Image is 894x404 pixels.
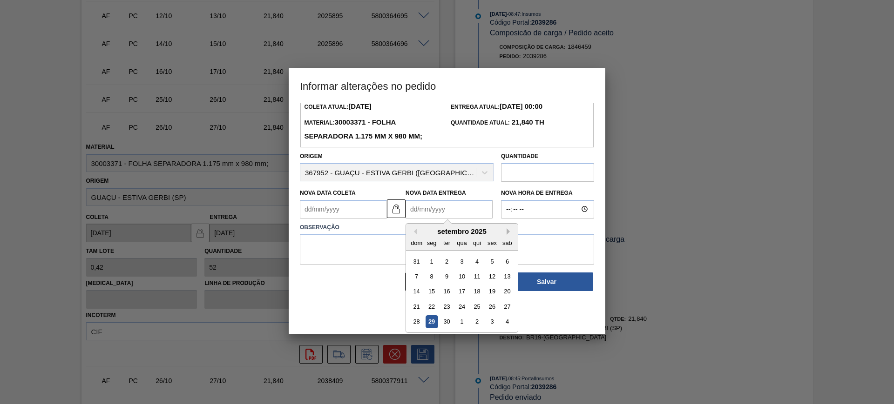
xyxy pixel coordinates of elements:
label: Nova Data Coleta [300,190,356,196]
div: seg [426,236,438,249]
div: sab [501,236,514,249]
div: qua [455,236,468,249]
span: Entrega Atual: [451,104,542,110]
label: Observação [300,221,594,234]
div: Choose sábado, 6 de setembro de 2025 [501,255,514,267]
div: Choose quinta-feira, 11 de setembro de 2025 [471,270,483,283]
div: Choose quinta-feira, 4 de setembro de 2025 [471,255,483,267]
div: Choose terça-feira, 23 de setembro de 2025 [440,300,453,313]
label: Nova Hora de Entrega [501,186,594,200]
div: Choose terça-feira, 9 de setembro de 2025 [440,270,453,283]
label: Quantidade [501,153,538,159]
div: Choose segunda-feira, 22 de setembro de 2025 [426,300,438,313]
span: Coleta Atual: [304,104,371,110]
label: Origem [300,153,323,159]
div: Choose sábado, 27 de setembro de 2025 [501,300,514,313]
div: Choose sexta-feira, 19 de setembro de 2025 [486,285,498,298]
div: Choose terça-feira, 16 de setembro de 2025 [440,285,453,298]
input: dd/mm/yyyy [300,200,387,219]
div: Choose sábado, 4 de outubro de 2025 [501,315,514,328]
div: Choose sábado, 20 de setembro de 2025 [501,285,514,298]
div: Choose quinta-feira, 2 de outubro de 2025 [471,315,483,328]
div: month 2025-09 [409,253,515,329]
div: Choose terça-feira, 2 de setembro de 2025 [440,255,453,267]
div: Choose segunda-feira, 29 de setembro de 2025 [426,315,438,328]
div: qui [471,236,483,249]
div: Choose sábado, 13 de setembro de 2025 [501,270,514,283]
div: Choose terça-feira, 30 de setembro de 2025 [440,315,453,328]
strong: 30003371 - FOLHA SEPARADORA 1.175 mm x 980 mm; [304,118,422,140]
div: Choose quarta-feira, 1 de outubro de 2025 [455,315,468,328]
div: Choose quinta-feira, 25 de setembro de 2025 [471,300,483,313]
div: Choose domingo, 21 de setembro de 2025 [410,300,423,313]
h3: Informar alterações no pedido [289,68,605,103]
button: Fechar [405,272,498,291]
div: Choose sexta-feira, 12 de setembro de 2025 [486,270,498,283]
span: Material: [304,119,422,140]
div: sex [486,236,498,249]
div: Choose domingo, 14 de setembro de 2025 [410,285,423,298]
div: Choose quarta-feira, 17 de setembro de 2025 [455,285,468,298]
strong: [DATE] 00:00 [500,102,542,110]
div: setembro 2025 [406,227,518,235]
div: Choose domingo, 28 de setembro de 2025 [410,315,423,328]
div: ter [440,236,453,249]
div: Choose quarta-feira, 24 de setembro de 2025 [455,300,468,313]
button: locked [387,199,406,218]
div: Choose quarta-feira, 10 de setembro de 2025 [455,270,468,283]
div: Choose sexta-feira, 5 de setembro de 2025 [486,255,498,267]
strong: [DATE] [348,102,372,110]
strong: 21,840 TH [510,118,544,126]
input: dd/mm/yyyy [406,200,493,219]
div: Choose quinta-feira, 18 de setembro de 2025 [471,285,483,298]
button: Previous Month [411,228,417,235]
div: Choose sexta-feira, 3 de outubro de 2025 [486,315,498,328]
span: Quantidade Atual: [451,119,544,126]
div: Choose sexta-feira, 26 de setembro de 2025 [486,300,498,313]
div: Choose segunda-feira, 1 de setembro de 2025 [426,255,438,267]
div: Choose segunda-feira, 8 de setembro de 2025 [426,270,438,283]
button: Salvar [500,272,593,291]
button: Next Month [507,228,513,235]
label: Nova Data Entrega [406,190,466,196]
div: dom [410,236,423,249]
div: Choose segunda-feira, 15 de setembro de 2025 [426,285,438,298]
div: Choose domingo, 31 de agosto de 2025 [410,255,423,267]
img: locked [391,203,402,214]
div: Choose quarta-feira, 3 de setembro de 2025 [455,255,468,267]
div: Choose domingo, 7 de setembro de 2025 [410,270,423,283]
